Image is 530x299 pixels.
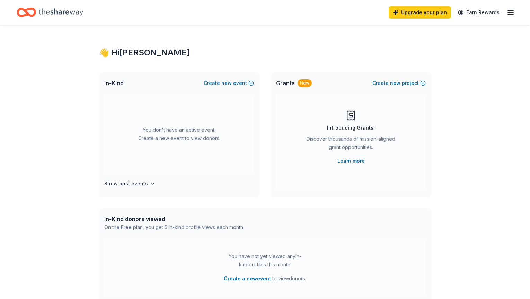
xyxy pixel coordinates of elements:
a: Home [17,4,83,20]
span: new [221,79,232,87]
div: Discover thousands of mission-aligned grant opportunities. [304,135,398,154]
h4: Show past events [104,179,148,188]
a: Learn more [337,157,365,165]
span: Grants [276,79,295,87]
div: Introducing Grants! [327,124,375,132]
span: new [390,79,400,87]
button: Createnewproject [372,79,426,87]
div: On the Free plan, you get 5 in-kind profile views each month. [104,223,244,231]
div: New [298,79,312,87]
div: You have not yet viewed any in-kind profiles this month. [222,252,308,269]
button: Show past events [104,179,156,188]
a: Upgrade your plan [389,6,451,19]
a: Earn Rewards [454,6,504,19]
div: You don't have an active event. Create a new event to view donors. [104,94,254,174]
span: to view donors . [224,274,306,283]
span: In-Kind [104,79,124,87]
div: In-Kind donors viewed [104,215,244,223]
button: Createnewevent [204,79,254,87]
div: 👋 Hi [PERSON_NAME] [99,47,431,58]
button: Create a newevent [224,274,271,283]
